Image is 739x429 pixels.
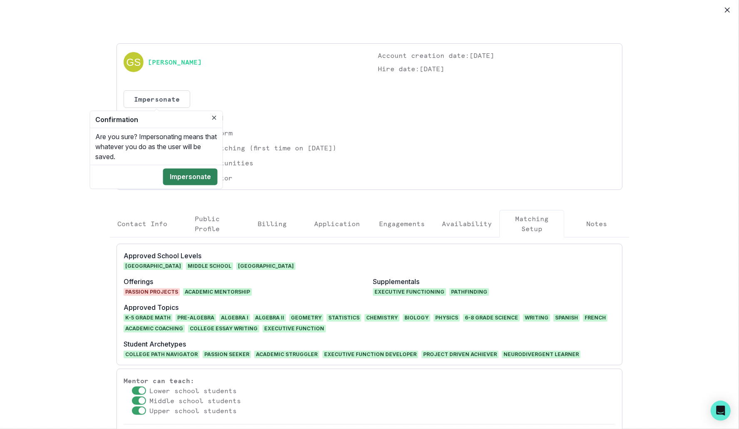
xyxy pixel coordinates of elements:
p: Lower school students [149,386,237,396]
span: Academic Mentorship [183,288,252,296]
header: Confirmation [90,111,223,128]
p: Eligible for matching (first time on [DATE]) [158,143,337,153]
span: College Essay Writing [188,325,259,332]
p: Student Archetypes [124,339,615,349]
span: EXECUTIVE FUNCTION DEVELOPER [322,351,418,358]
span: PROJECT DRIVEN ACHIEVER [422,351,498,358]
button: Impersonate [163,169,218,185]
span: NEURODIVERGENT LEARNER [502,351,580,358]
p: Engagements [379,219,425,229]
p: Contact Info [117,219,167,229]
span: Spanish [553,314,580,322]
p: Approved Topics [124,302,615,312]
span: ACADEMIC STRUGGLER [254,351,319,358]
span: COLLEGE PATH NAVIGATOR [124,351,199,358]
span: Statistics [327,314,361,322]
span: Executive Functioning [373,288,446,296]
span: Chemistry [365,314,399,322]
a: [PERSON_NAME] [148,57,202,67]
span: Algebra II [253,314,286,322]
p: Approved School Levels [124,251,366,261]
p: Matching Setup [506,214,557,234]
span: Writing [523,314,550,322]
span: 6-8 Grade Science [463,314,520,322]
span: Executive Function [263,325,326,332]
span: Biology [403,314,430,322]
p: Supplementals [373,277,615,287]
span: [GEOGRAPHIC_DATA] [236,262,295,270]
span: [GEOGRAPHIC_DATA] [124,262,183,270]
p: Account creation date: [DATE] [378,50,615,60]
span: Pre-Algebra [176,314,216,322]
p: Offerings [124,277,366,287]
span: Middle School [186,262,233,270]
p: Billing [258,219,287,229]
p: Application [314,219,360,229]
button: Close [721,3,734,17]
span: PASSION SEEKER [203,351,251,358]
span: Passion Projects [124,288,180,296]
span: Pathfinding [449,288,489,296]
span: Physics [434,314,460,322]
div: Open Intercom Messenger [711,401,731,421]
span: Academic Coaching [124,325,185,332]
img: svg [124,52,144,72]
p: Notes [586,219,607,229]
button: Impersonate [124,90,190,108]
p: Mentor can teach: [124,376,615,386]
span: French [583,314,608,322]
span: K-5 Grade Math [124,314,172,322]
p: Middle school students [149,396,241,406]
p: Public Profile [182,214,233,234]
p: Upper school students [149,406,237,416]
button: Close [209,113,219,123]
span: Geometry [289,314,323,322]
p: Hire date: [DATE] [378,64,615,74]
p: Availability [442,219,492,229]
div: Are you sure? Impersonating means that whatever you do as the user will be saved. [90,128,223,165]
span: Algebra I [219,314,250,322]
